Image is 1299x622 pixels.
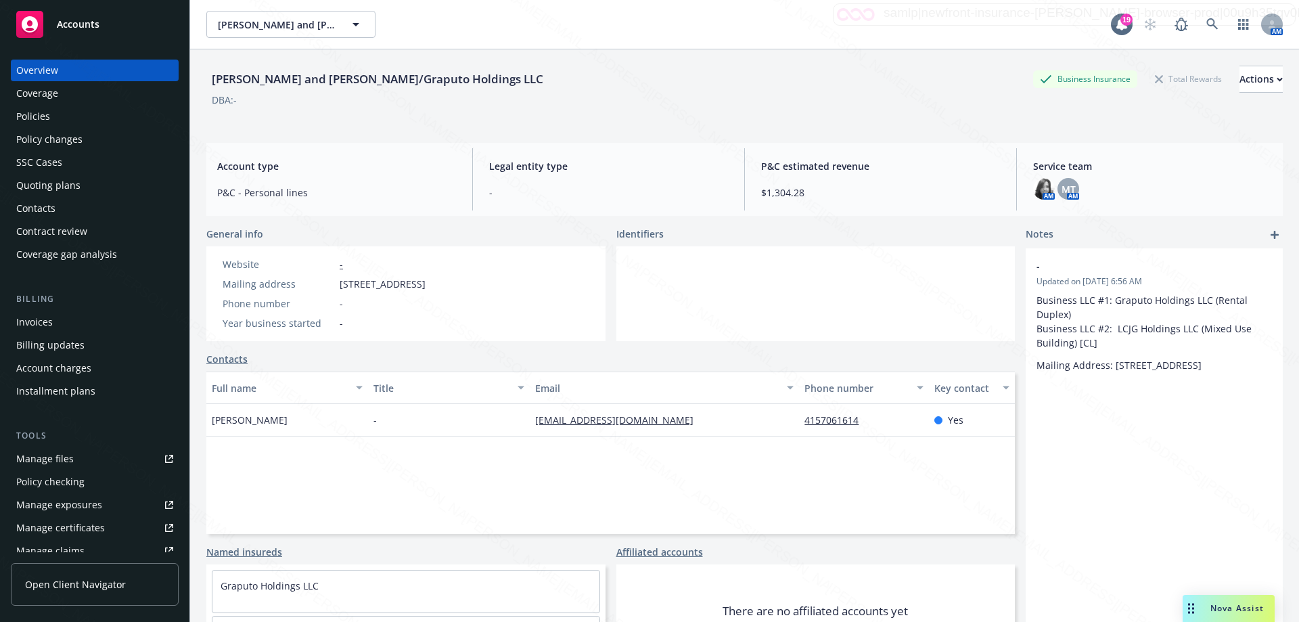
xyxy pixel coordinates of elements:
div: Total Rewards [1148,70,1229,87]
div: Contacts [16,198,55,219]
a: 4157061614 [804,414,869,426]
div: [PERSON_NAME] and [PERSON_NAME]/Graputo Holdings LLC [206,70,549,88]
a: Policy checking [11,471,179,493]
span: Identifiers [616,227,664,241]
div: Full name [212,381,348,395]
a: SSC Cases [11,152,179,173]
div: Website [223,257,334,271]
span: - [340,296,343,311]
button: Phone number [799,372,928,404]
div: Drag to move [1183,595,1200,622]
a: Policies [11,106,179,127]
span: General info [206,227,263,241]
div: Mailing address [223,277,334,291]
span: [PERSON_NAME] [212,413,288,427]
div: Manage claims [16,540,85,562]
a: Invoices [11,311,179,333]
div: -Updated on [DATE] 6:56 AMBusiness LLC #1: Graputo Holdings LLC (Rental Duplex) Business LLC #2: ... [1026,248,1283,383]
a: Affiliated accounts [616,545,703,559]
a: Billing updates [11,334,179,356]
button: Actions [1239,66,1283,93]
div: Overview [16,60,58,81]
div: Invoices [16,311,53,333]
a: Named insureds [206,545,282,559]
a: Installment plans [11,380,179,402]
a: Report a Bug [1168,11,1195,38]
a: Policy changes [11,129,179,150]
p: Mailing Address: [STREET_ADDRESS] [1036,358,1272,372]
span: [STREET_ADDRESS] [340,277,426,291]
div: Manage files [16,448,74,470]
a: Contacts [11,198,179,219]
a: Manage claims [11,540,179,562]
a: Manage files [11,448,179,470]
div: Contract review [16,221,87,242]
span: - [489,185,728,200]
div: Phone number [804,381,908,395]
div: 19 [1120,14,1133,26]
span: P&C - Personal lines [217,185,456,200]
div: Actions [1239,66,1283,92]
span: P&C estimated revenue [761,159,1000,173]
div: Installment plans [16,380,95,402]
span: Updated on [DATE] 6:56 AM [1036,275,1272,288]
a: Coverage [11,83,179,104]
span: MT [1062,182,1076,196]
span: - [373,413,377,427]
a: Search [1199,11,1226,38]
div: Tools [11,429,179,443]
div: Billing [11,292,179,306]
div: Account charges [16,357,91,379]
div: Coverage gap analysis [16,244,117,265]
div: Manage exposures [16,494,102,516]
span: Legal entity type [489,159,728,173]
a: Overview [11,60,179,81]
a: Quoting plans [11,175,179,196]
div: Policies [16,106,50,127]
div: Billing updates [16,334,85,356]
span: Account type [217,159,456,173]
span: Service team [1033,159,1272,173]
span: Accounts [57,19,99,30]
a: Coverage gap analysis [11,244,179,265]
span: Nova Assist [1210,602,1264,614]
span: $1,304.28 [761,185,1000,200]
div: Business Insurance [1033,70,1137,87]
div: Coverage [16,83,58,104]
span: There are no affiliated accounts yet [723,603,908,619]
button: Key contact [929,372,1015,404]
span: - [1036,259,1237,273]
span: Open Client Navigator [25,577,126,592]
div: Quoting plans [16,175,81,196]
button: Title [368,372,530,404]
a: Account charges [11,357,179,379]
div: Policy changes [16,129,83,150]
a: Contacts [206,352,248,366]
div: Email [535,381,779,395]
img: photo [1033,178,1055,200]
span: [PERSON_NAME] and [PERSON_NAME]/Graputo Holdings LLC [218,18,335,32]
div: DBA: - [212,93,237,107]
div: Manage certificates [16,517,105,539]
button: Nova Assist [1183,595,1275,622]
span: - [340,316,343,330]
div: Year business started [223,316,334,330]
p: Business LLC #1: Graputo Holdings LLC (Rental Duplex) Business LLC #2: LCJG Holdings LLC (Mixed U... [1036,293,1272,350]
div: Policy checking [16,471,85,493]
a: Contract review [11,221,179,242]
div: Title [373,381,509,395]
a: [EMAIL_ADDRESS][DOMAIN_NAME] [535,414,704,426]
a: - [340,258,343,271]
div: SSC Cases [16,152,62,173]
span: Notes [1026,227,1053,243]
span: Yes [948,413,963,427]
a: Graputo Holdings LLC [221,579,319,592]
span: Manage exposures [11,494,179,516]
a: Start snowing [1137,11,1164,38]
button: Full name [206,372,368,404]
a: Accounts [11,5,179,43]
div: Key contact [934,381,995,395]
button: Email [530,372,799,404]
a: Manage certificates [11,517,179,539]
a: add [1267,227,1283,243]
